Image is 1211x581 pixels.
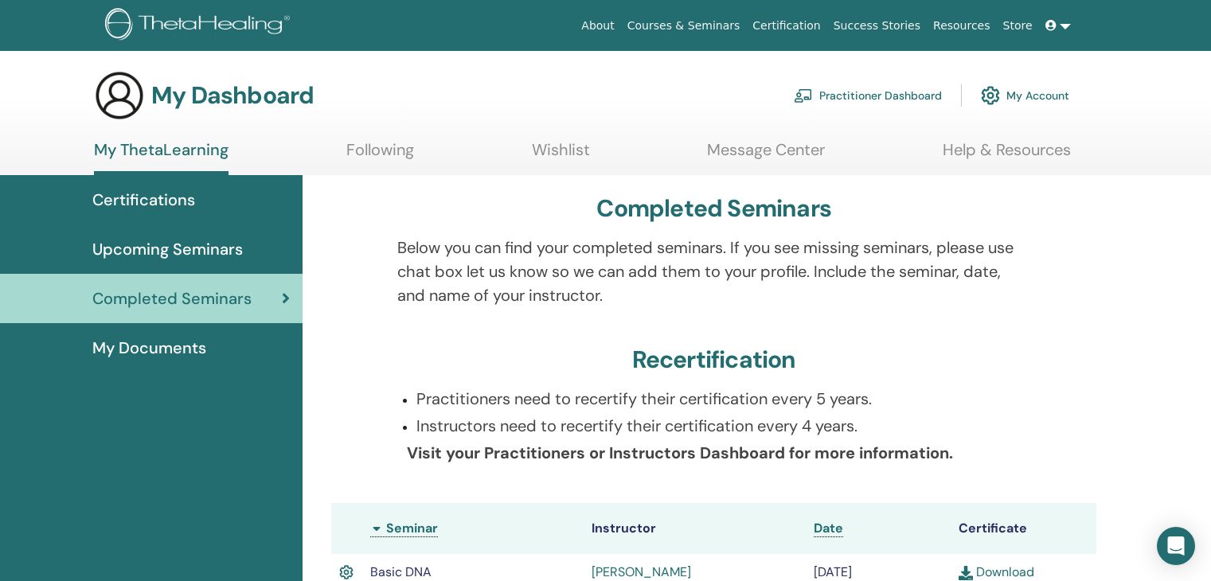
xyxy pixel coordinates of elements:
[584,503,806,554] th: Instructor
[827,11,927,41] a: Success Stories
[105,8,295,44] img: logo.png
[959,563,1034,580] a: Download
[943,140,1071,171] a: Help & Resources
[92,237,243,261] span: Upcoming Seminars
[92,287,252,310] span: Completed Seminars
[981,78,1069,113] a: My Account
[92,336,206,360] span: My Documents
[416,387,1031,411] p: Practitioners need to recertify their certification every 5 years.
[416,414,1031,438] p: Instructors need to recertify their certification every 4 years.
[370,563,432,580] span: Basic DNA
[575,11,620,41] a: About
[794,78,942,113] a: Practitioner Dashboard
[1157,527,1195,565] div: Open Intercom Messenger
[814,520,843,537] a: Date
[746,11,826,41] a: Certification
[94,140,229,175] a: My ThetaLearning
[151,81,314,110] h3: My Dashboard
[92,188,195,212] span: Certifications
[632,345,796,374] h3: Recertification
[592,563,691,580] a: [PERSON_NAME]
[951,503,1096,554] th: Certificate
[94,70,145,121] img: generic-user-icon.jpg
[997,11,1039,41] a: Store
[959,566,973,580] img: download.svg
[346,140,414,171] a: Following
[407,443,953,463] b: Visit your Practitioners or Instructors Dashboard for more information.
[532,140,590,171] a: Wishlist
[981,82,1000,109] img: cog.svg
[927,11,997,41] a: Resources
[814,520,843,536] span: Date
[621,11,747,41] a: Courses & Seminars
[707,140,825,171] a: Message Center
[794,88,813,103] img: chalkboard-teacher.svg
[596,194,831,223] h3: Completed Seminars
[397,236,1031,307] p: Below you can find your completed seminars. If you see missing seminars, please use chat box let ...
